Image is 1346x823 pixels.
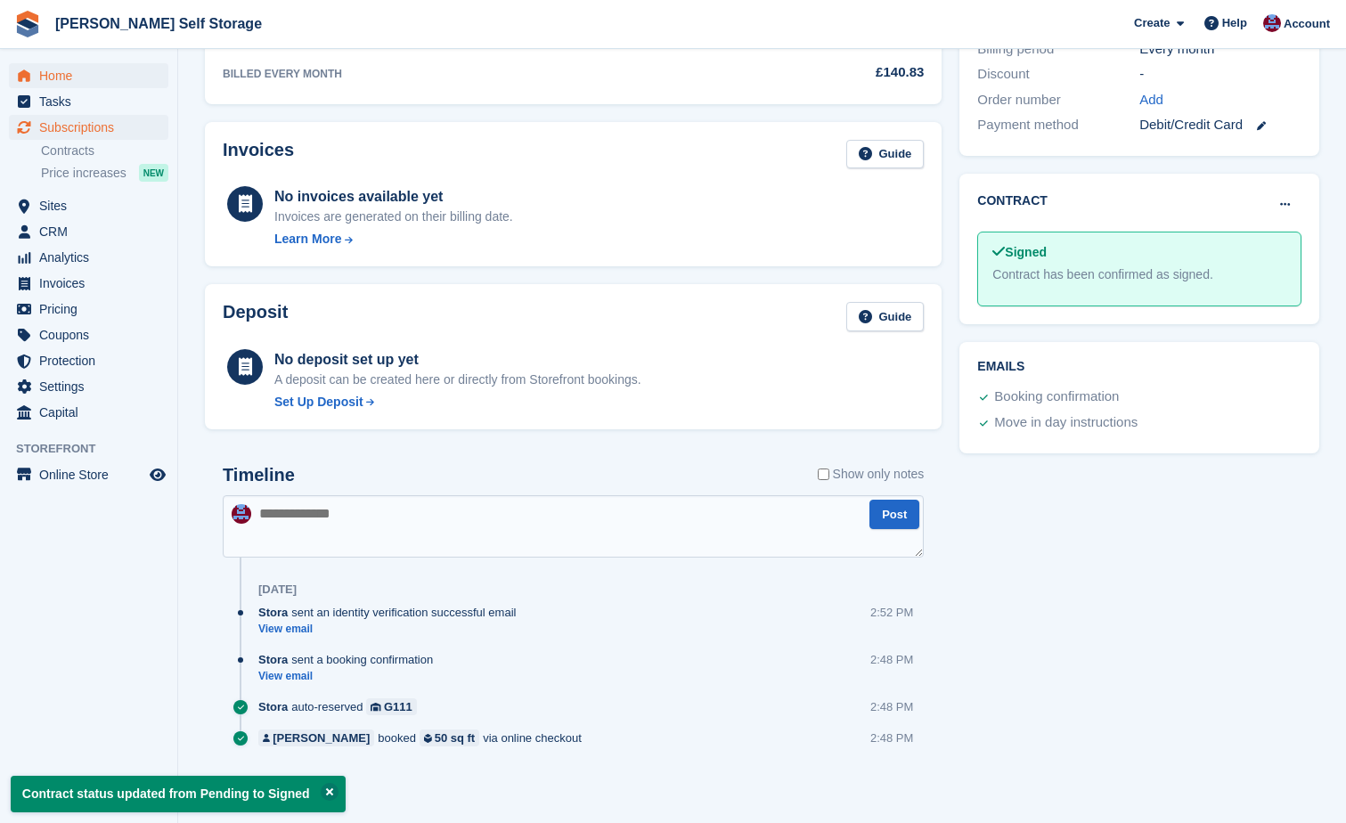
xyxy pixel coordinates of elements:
div: £140.83 [795,62,925,83]
div: No invoices available yet [274,186,513,208]
a: 50 sq ft [420,729,479,746]
span: Settings [39,374,146,399]
label: Show only notes [818,465,925,484]
div: sent an identity verification successful email [258,604,525,621]
div: booked via online checkout [258,729,591,746]
a: Guide [846,140,925,169]
a: menu [9,115,168,140]
span: Sites [39,193,146,218]
span: Stora [258,651,288,668]
span: Stora [258,604,288,621]
div: Payment method [977,115,1139,135]
div: Order number [977,90,1139,110]
div: Every month [1139,39,1301,60]
h2: Timeline [223,465,295,485]
span: Create [1134,14,1170,32]
div: BILLED EVERY MONTH [223,66,795,82]
div: sent a booking confirmation [258,651,442,668]
span: Pricing [39,297,146,322]
div: [DATE] [258,583,297,597]
a: View email [258,669,442,684]
a: [PERSON_NAME] [258,729,374,746]
a: Add [1139,90,1163,110]
a: menu [9,271,168,296]
a: menu [9,348,168,373]
a: menu [9,245,168,270]
div: NEW [139,164,168,182]
span: Subscriptions [39,115,146,140]
span: Price increases [41,165,126,182]
span: Help [1222,14,1247,32]
a: Contracts [41,143,168,159]
p: Contract status updated from Pending to Signed [11,776,346,812]
div: Move in day instructions [994,412,1138,434]
span: Account [1284,15,1330,33]
h2: Emails [977,360,1301,374]
span: Storefront [16,440,177,458]
a: Learn More [274,230,513,249]
a: Preview store [147,464,168,485]
a: menu [9,322,168,347]
img: stora-icon-8386f47178a22dfd0bd8f6a31ec36ba5ce8667c1dd55bd0f319d3a0aa187defe.svg [14,11,41,37]
a: menu [9,462,168,487]
div: Invoices are generated on their billing date. [274,208,513,226]
div: Discount [977,64,1139,85]
span: Home [39,63,146,88]
div: 50 sq ft [435,729,476,746]
div: [PERSON_NAME] [273,729,370,746]
div: Contract has been confirmed as signed. [992,265,1286,284]
a: menu [9,400,168,425]
a: G111 [366,698,416,715]
button: Post [869,500,919,529]
span: Capital [39,400,146,425]
a: menu [9,89,168,114]
a: menu [9,374,168,399]
div: Set Up Deposit [274,393,363,411]
span: Stora [258,698,288,715]
a: menu [9,193,168,218]
p: A deposit can be created here or directly from Storefront bookings. [274,371,641,389]
div: Learn More [274,230,341,249]
div: Billing period [977,39,1139,60]
span: CRM [39,219,146,244]
div: 2:48 PM [870,651,913,668]
a: Set Up Deposit [274,393,641,411]
div: 2:48 PM [870,729,913,746]
a: View email [258,622,525,637]
span: Tasks [39,89,146,114]
div: Booking confirmation [994,387,1119,408]
a: [PERSON_NAME] Self Storage [48,9,269,38]
img: Tracy Bailey [1263,14,1281,32]
div: G111 [384,698,412,715]
span: Analytics [39,245,146,270]
a: Price increases NEW [41,163,168,183]
span: Invoices [39,271,146,296]
span: Coupons [39,322,146,347]
a: menu [9,219,168,244]
div: No deposit set up yet [274,349,641,371]
div: Signed [992,243,1286,262]
h2: Invoices [223,140,294,169]
a: menu [9,63,168,88]
div: 2:48 PM [870,698,913,715]
img: Tracy Bailey [232,504,251,524]
h2: Contract [977,191,1048,210]
div: - [1139,64,1301,85]
h2: Deposit [223,302,288,331]
a: menu [9,297,168,322]
a: Guide [846,302,925,331]
div: 2:52 PM [870,604,913,621]
div: auto-reserved [258,698,426,715]
input: Show only notes [818,465,829,484]
span: Protection [39,348,146,373]
span: Online Store [39,462,146,487]
div: Debit/Credit Card [1139,115,1301,135]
